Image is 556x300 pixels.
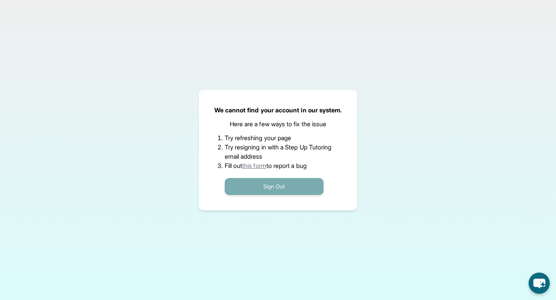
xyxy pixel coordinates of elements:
li: Try refreshing your page [225,133,332,142]
a: this form [242,162,266,169]
p: Here are a few ways to fix the issue [230,119,327,129]
li: Fill out to report a bug [225,161,332,170]
button: chat-button [529,273,550,294]
p: We cannot find your account in our system. [214,105,342,115]
a: Sign Out [225,182,324,190]
li: Try resigning in with a Step Up Tutoring email address [225,142,332,161]
button: Sign Out [225,178,324,195]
